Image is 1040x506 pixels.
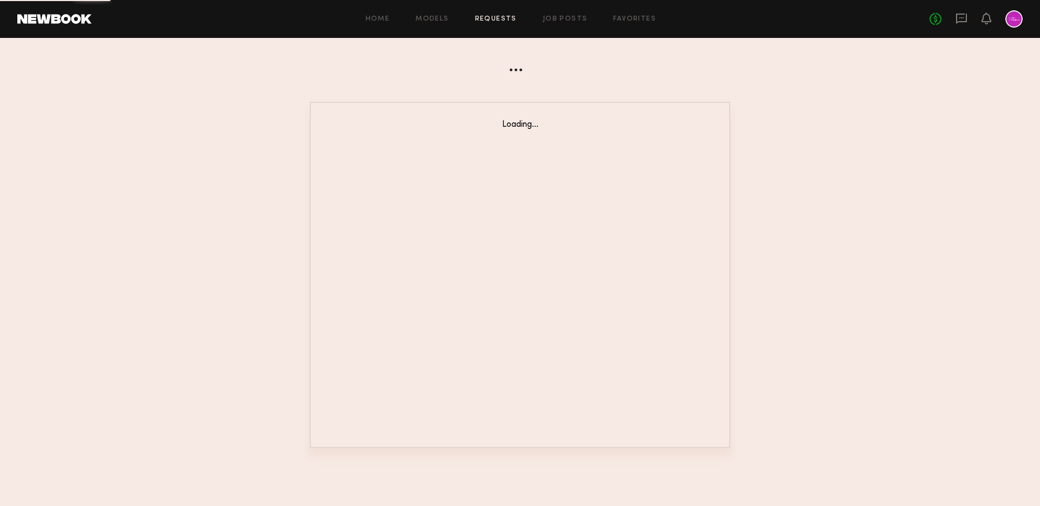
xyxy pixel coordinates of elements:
[613,16,656,23] a: Favorites
[475,16,517,23] a: Requests
[543,16,588,23] a: Job Posts
[415,16,448,23] a: Models
[310,47,730,76] div: ...
[333,120,707,129] div: Loading...
[366,16,390,23] a: Home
